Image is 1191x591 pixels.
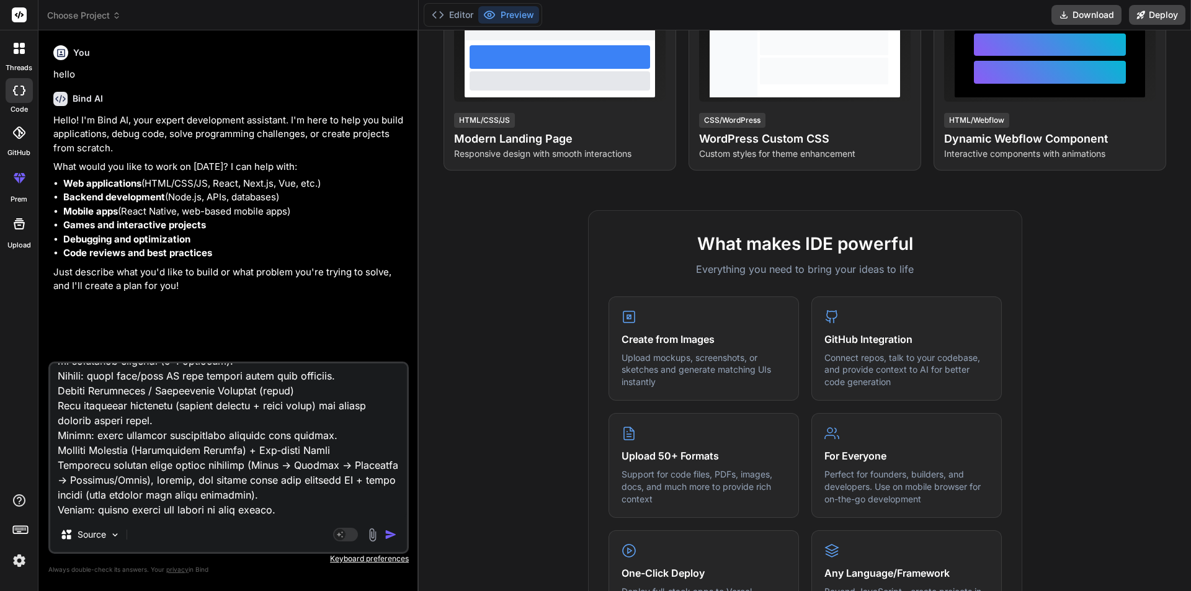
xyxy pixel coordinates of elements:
h4: Any Language/Framework [824,566,989,580]
p: Custom styles for theme enhancement [699,148,911,160]
label: threads [6,63,32,73]
div: HTML/Webflow [944,113,1009,128]
button: Preview [478,6,539,24]
textarea: lore 2 ipsum dolo (SIT) ametc adipisc elitsed doeiusm Temporinci Utlaboreetd & Magnaa Enimadmi Ve... [50,363,407,517]
div: HTML/CSS/JS [454,113,515,128]
h4: Create from Images [622,332,786,347]
h4: GitHub Integration [824,332,989,347]
strong: Backend development [63,191,165,203]
li: (React Native, web-based mobile apps) [63,205,406,219]
p: Everything you need to bring your ideas to life [609,262,1002,277]
h2: What makes IDE powerful [609,231,1002,257]
h4: One-Click Deploy [622,566,786,580]
img: settings [9,550,30,571]
label: code [11,104,28,115]
li: (Node.js, APIs, databases) [63,190,406,205]
label: Upload [7,240,31,251]
strong: Mobile apps [63,205,118,217]
strong: Web applications [63,177,141,189]
button: Deploy [1129,5,1185,25]
img: icon [385,528,397,541]
h6: Bind AI [73,92,103,105]
p: Keyboard preferences [48,554,409,564]
p: Interactive components with animations [944,148,1156,160]
h4: For Everyone [824,448,989,463]
p: hello [53,68,406,82]
strong: Games and interactive projects [63,219,206,231]
p: Support for code files, PDFs, images, docs, and much more to provide rich context [622,468,786,505]
p: Just describe what you'd like to build or what problem you're trying to solve, and I'll create a ... [53,265,406,293]
div: CSS/WordPress [699,113,765,128]
img: Pick Models [110,530,120,540]
h6: You [73,47,90,59]
img: attachment [365,528,380,542]
label: GitHub [7,148,30,158]
p: Upload mockups, screenshots, or sketches and generate matching UIs instantly [622,352,786,388]
h4: WordPress Custom CSS [699,130,911,148]
p: Perfect for founders, builders, and developers. Use on mobile browser for on-the-go development [824,468,989,505]
h4: Modern Landing Page [454,130,666,148]
span: Choose Project [47,9,121,22]
h4: Upload 50+ Formats [622,448,786,463]
p: Hello! I'm Bind AI, your expert development assistant. I'm here to help you build applications, d... [53,113,406,156]
p: Responsive design with smooth interactions [454,148,666,160]
h4: Dynamic Webflow Component [944,130,1156,148]
label: prem [11,194,27,205]
p: Connect repos, talk to your codebase, and provide context to AI for better code generation [824,352,989,388]
strong: Code reviews and best practices [63,247,212,259]
button: Editor [427,6,478,24]
li: (HTML/CSS/JS, React, Next.js, Vue, etc.) [63,177,406,191]
p: What would you like to work on [DATE]? I can help with: [53,160,406,174]
span: privacy [166,566,189,573]
strong: Debugging and optimization [63,233,190,245]
p: Always double-check its answers. Your in Bind [48,564,409,575]
p: Source [78,528,106,541]
button: Download [1051,5,1122,25]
